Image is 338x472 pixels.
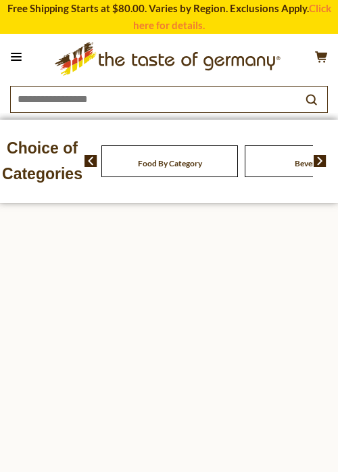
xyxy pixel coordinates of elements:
[314,155,327,167] img: next arrow
[295,158,331,168] a: Beverages
[84,155,97,167] img: previous arrow
[133,2,331,31] a: Click here for details.
[138,158,202,168] a: Food By Category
